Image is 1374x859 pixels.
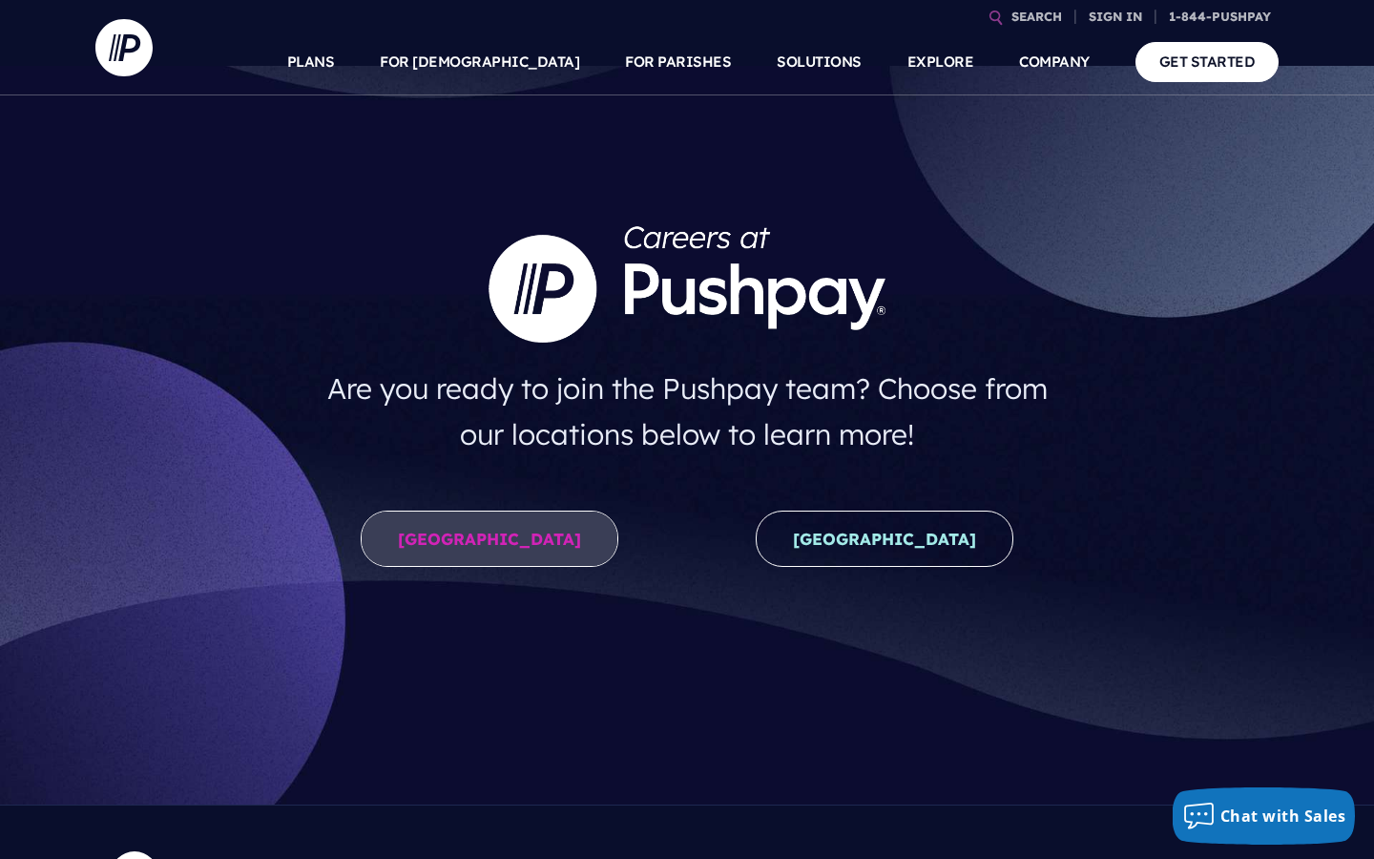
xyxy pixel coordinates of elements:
a: [GEOGRAPHIC_DATA] [756,511,1013,567]
a: [GEOGRAPHIC_DATA] [361,511,618,567]
h4: Are you ready to join the Pushpay team? Choose from our locations below to learn more! [308,358,1067,465]
span: Chat with Sales [1220,806,1346,827]
a: GET STARTED [1135,42,1280,81]
a: COMPANY [1019,29,1090,95]
a: SOLUTIONS [777,29,862,95]
a: FOR PARISHES [625,29,731,95]
a: FOR [DEMOGRAPHIC_DATA] [380,29,579,95]
button: Chat with Sales [1173,787,1356,845]
a: EXPLORE [907,29,974,95]
a: PLANS [287,29,335,95]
